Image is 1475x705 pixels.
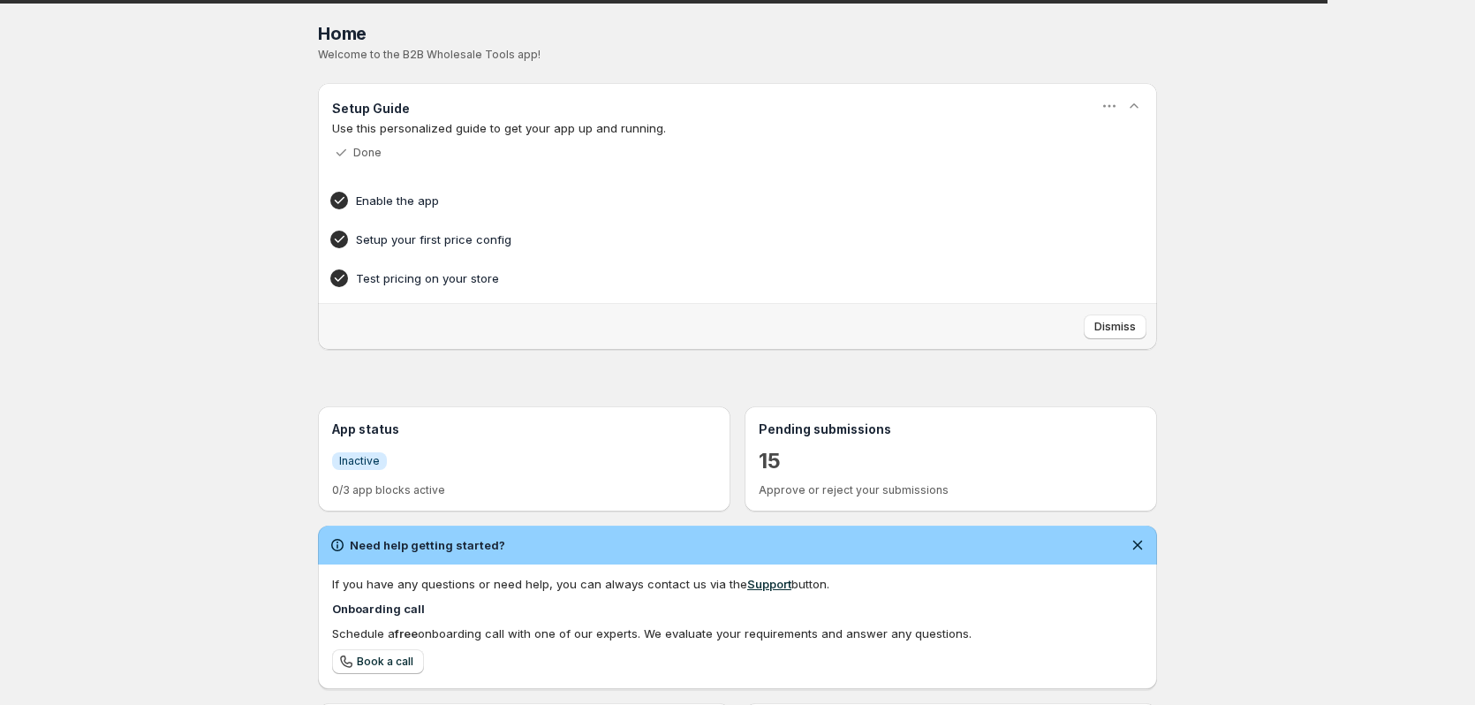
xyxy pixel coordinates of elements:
span: Home [318,23,367,44]
a: Support [747,577,791,591]
span: Dismiss [1094,320,1136,334]
p: Welcome to the B2B Wholesale Tools app! [318,48,1157,62]
a: Book a call [332,649,424,674]
p: Done [353,146,382,160]
a: 15 [759,447,781,475]
span: Inactive [339,454,380,468]
p: Use this personalized guide to get your app up and running. [332,119,1143,137]
h4: Onboarding call [332,600,1143,618]
a: InfoInactive [332,451,387,470]
h2: Need help getting started? [350,536,505,554]
b: free [395,626,418,641]
button: Dismiss notification [1125,533,1150,557]
p: 0/3 app blocks active [332,483,716,497]
h4: Test pricing on your store [356,269,1064,287]
span: Book a call [357,655,413,669]
div: If you have any questions or need help, you can always contact us via the button. [332,575,1143,593]
h3: Pending submissions [759,421,1143,438]
h3: Setup Guide [332,100,410,117]
p: Approve or reject your submissions [759,483,1143,497]
div: Schedule a onboarding call with one of our experts. We evaluate your requirements and answer any ... [332,625,1143,642]
h4: Enable the app [356,192,1064,209]
h3: App status [332,421,716,438]
h4: Setup your first price config [356,231,1064,248]
button: Dismiss [1084,315,1146,339]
